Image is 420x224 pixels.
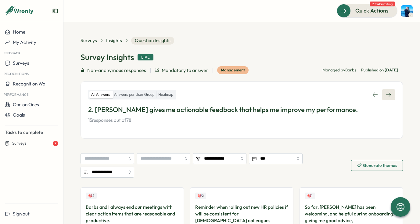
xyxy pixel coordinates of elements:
p: Managed by [322,67,356,73]
a: Surveys [81,37,97,44]
span: Goals [13,112,25,118]
label: Answers per User Group [112,91,156,99]
label: Heatmap [156,91,175,99]
span: Recognition Wall [13,81,47,87]
span: Quick Actions [355,7,389,15]
span: Question Insights [131,37,174,45]
span: Mandatory to answer [162,67,208,74]
div: Barbs and I always end our meetings with clear action items that are reasonable and productive. [86,204,179,224]
span: Surveys [13,60,29,66]
div: Management [217,66,249,74]
span: Non-anonymous responses [87,67,146,74]
label: All Answers [89,91,112,99]
span: Barbs [345,67,356,72]
span: My Activity [13,39,36,45]
img: Henry Innis [401,5,413,17]
button: Quick Actions [337,4,397,17]
div: So far, [PERSON_NAME] has been welcoming, and helpful during onboarding, giving me good advice, [305,204,398,224]
button: Expand sidebar [52,8,58,14]
div: Reminder when rolling out new HR policies if will be consistent for [DEMOGRAPHIC_DATA] colleagues [195,204,288,224]
span: Published on [361,67,398,73]
div: Upvotes [86,193,97,199]
h1: Survey Insights [81,52,134,63]
span: Generate themes [363,163,397,168]
p: 2. [PERSON_NAME] gives me actionable feedback that helps me improve my performance. [88,105,395,114]
p: 15 responses out of 78 [88,117,395,124]
div: 2 [53,141,58,146]
span: [DATE] [385,67,398,72]
button: Generate themes [351,160,403,171]
a: Insights [106,37,122,44]
div: Upvotes [195,193,206,199]
span: Sign out [13,211,30,217]
span: Surveys [12,141,27,146]
div: Upvotes [305,193,315,199]
span: One on Ones [13,102,39,107]
span: 2 tasks waiting [370,2,395,6]
p: Tasks to complete [5,129,58,136]
span: Home [13,29,25,35]
div: Live [138,54,153,61]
